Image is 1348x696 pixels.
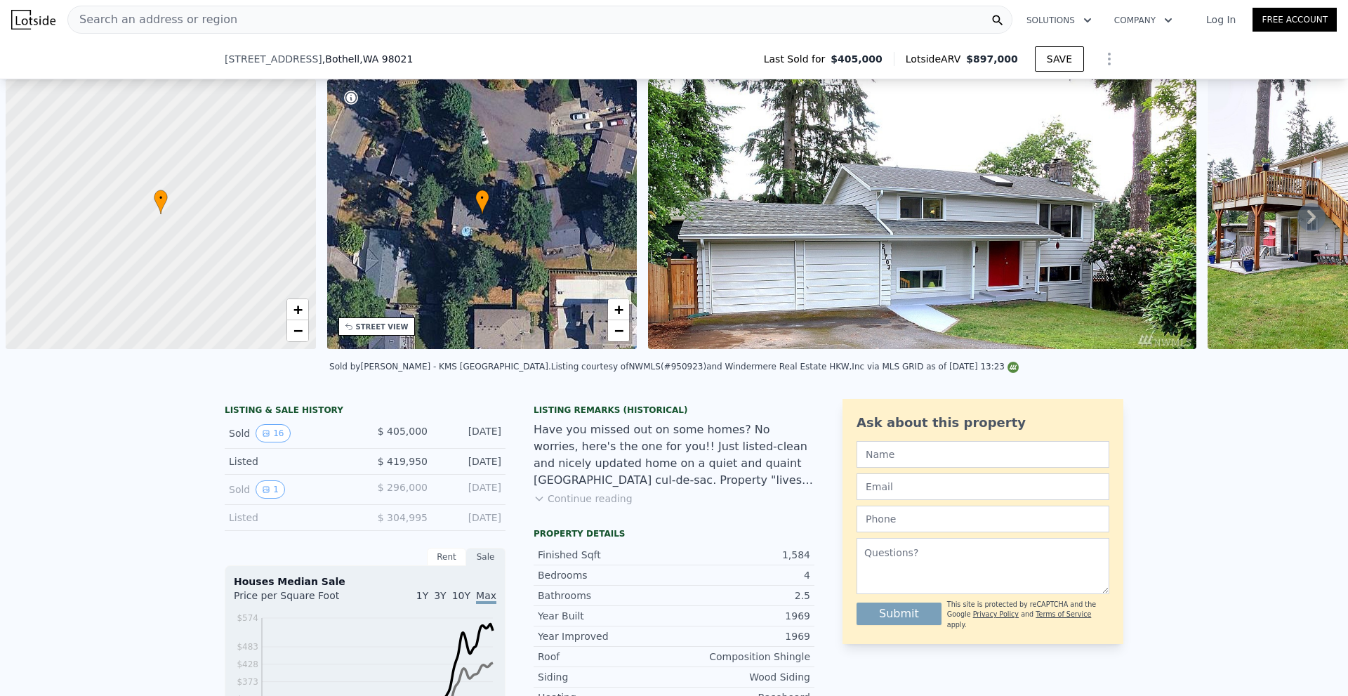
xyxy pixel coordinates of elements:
span: $ 296,000 [378,482,428,493]
div: Year Improved [538,629,674,643]
span: − [614,322,623,339]
span: Search an address or region [68,11,237,28]
button: SAVE [1035,46,1084,72]
div: Listing courtesy of NWMLS (#950923) and Windermere Real Estate HKW,Inc via MLS GRID as of [DATE] ... [551,362,1019,372]
div: Property details [534,528,814,539]
div: 4 [674,568,810,582]
img: Lotside [11,10,55,29]
a: Zoom out [287,320,308,341]
input: Name [857,441,1109,468]
span: $405,000 [831,52,883,66]
span: $ 304,995 [378,512,428,523]
span: + [293,301,302,318]
div: Ask about this property [857,413,1109,433]
div: Sold [229,424,354,442]
div: LISTING & SALE HISTORY [225,405,505,419]
div: Sold by [PERSON_NAME] - KMS [GEOGRAPHIC_DATA] . [329,362,551,372]
input: Phone [857,506,1109,532]
span: 1Y [416,590,428,601]
tspan: $483 [237,642,258,652]
span: $ 405,000 [378,426,428,437]
button: View historical data [256,424,290,442]
div: Year Built [538,609,674,623]
a: Free Account [1253,8,1337,32]
div: Listing Remarks (Historical) [534,405,814,416]
div: This site is protected by reCAPTCHA and the Google and apply. [947,600,1109,630]
span: $ 419,950 [378,456,428,467]
button: View historical data [256,480,285,499]
a: Privacy Policy [973,610,1019,618]
div: Rent [427,548,466,566]
a: Terms of Service [1036,610,1091,618]
tspan: $428 [237,659,258,669]
div: 2.5 [674,589,810,603]
button: Submit [857,603,941,625]
div: • [154,190,168,214]
tspan: $373 [237,677,258,687]
img: NWMLS Logo [1007,362,1019,373]
span: − [293,322,302,339]
span: Lotside ARV [906,52,966,66]
button: Continue reading [534,492,633,506]
span: 10Y [452,590,470,601]
div: Siding [538,670,674,684]
div: [DATE] [439,480,501,499]
div: STREET VIEW [356,322,409,332]
div: Wood Siding [674,670,810,684]
span: Last Sold for [764,52,831,66]
div: Sold [229,480,354,499]
span: • [154,192,168,204]
div: 1969 [674,629,810,643]
div: [DATE] [439,511,501,525]
div: Sale [466,548,505,566]
tspan: $574 [237,613,258,623]
button: Company [1103,8,1184,33]
span: , WA 98021 [359,53,413,65]
span: + [614,301,623,318]
span: Max [476,590,496,604]
div: Roof [538,650,674,664]
div: Price per Square Foot [234,589,365,611]
div: Composition Shingle [674,650,810,664]
div: Listed [229,511,354,525]
div: Have you missed out on some homes? No worries, here's the one for you!! Just listed-clean and nic... [534,421,814,489]
span: [STREET_ADDRESS] [225,52,322,66]
div: [DATE] [439,454,501,468]
span: , Bothell [322,52,414,66]
div: 1,584 [674,548,810,562]
div: 1969 [674,609,810,623]
img: Sale: 127344190 Parcel: 103625073 [648,79,1196,349]
div: Finished Sqft [538,548,674,562]
div: Bedrooms [538,568,674,582]
span: $897,000 [966,53,1018,65]
div: • [475,190,489,214]
input: Email [857,473,1109,500]
button: Solutions [1015,8,1103,33]
span: • [475,192,489,204]
a: Zoom in [287,299,308,320]
div: Listed [229,454,354,468]
div: [DATE] [439,424,501,442]
a: Zoom out [608,320,629,341]
div: Houses Median Sale [234,574,496,589]
a: Log In [1189,13,1253,27]
button: Show Options [1095,45,1123,73]
span: 3Y [434,590,446,601]
div: Bathrooms [538,589,674,603]
a: Zoom in [608,299,629,320]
